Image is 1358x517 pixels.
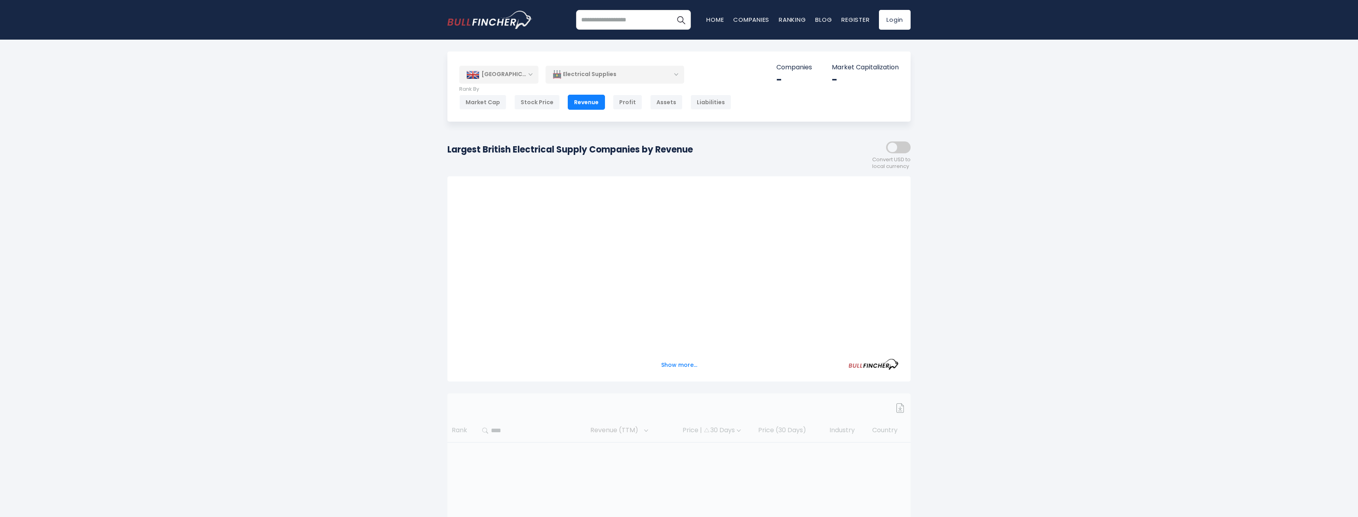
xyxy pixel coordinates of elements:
[447,143,693,156] h1: Largest British Electrical Supply Companies by Revenue
[656,359,702,372] button: Show more...
[459,95,506,110] div: Market Cap
[879,10,911,30] a: Login
[459,86,731,93] p: Rank By
[832,63,899,72] p: Market Capitalization
[706,15,724,24] a: Home
[776,74,812,86] div: -
[650,95,683,110] div: Assets
[546,65,684,84] div: Electrical Supplies
[447,11,533,29] a: Go to homepage
[832,74,899,86] div: -
[514,95,560,110] div: Stock Price
[779,15,806,24] a: Ranking
[872,156,911,170] span: Convert USD to local currency
[815,15,832,24] a: Blog
[690,95,731,110] div: Liabilities
[671,10,691,30] button: Search
[733,15,769,24] a: Companies
[568,95,605,110] div: Revenue
[841,15,869,24] a: Register
[447,11,533,29] img: bullfincher logo
[613,95,642,110] div: Profit
[459,66,538,83] div: [GEOGRAPHIC_DATA]
[776,63,812,72] p: Companies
